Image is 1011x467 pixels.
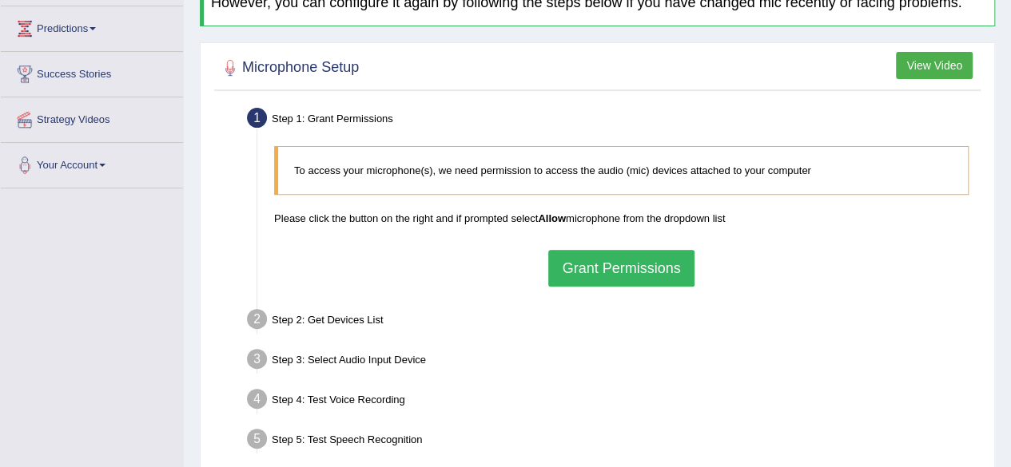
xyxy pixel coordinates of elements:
a: Your Account [1,143,183,183]
a: Predictions [1,6,183,46]
div: Step 2: Get Devices List [240,304,987,339]
div: Step 1: Grant Permissions [240,103,987,138]
div: Step 3: Select Audio Input Device [240,344,987,379]
a: Strategy Videos [1,97,183,137]
button: Grant Permissions [548,250,694,287]
button: View Video [896,52,973,79]
a: Success Stories [1,52,183,92]
div: Step 4: Test Voice Recording [240,384,987,419]
p: Please click the button on the right and if prompted select microphone from the dropdown list [274,211,969,226]
b: Allow [538,212,566,224]
p: To access your microphone(s), we need permission to access the audio (mic) devices attached to yo... [294,163,952,178]
h2: Microphone Setup [218,56,359,80]
div: Step 5: Test Speech Recognition [240,424,987,459]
